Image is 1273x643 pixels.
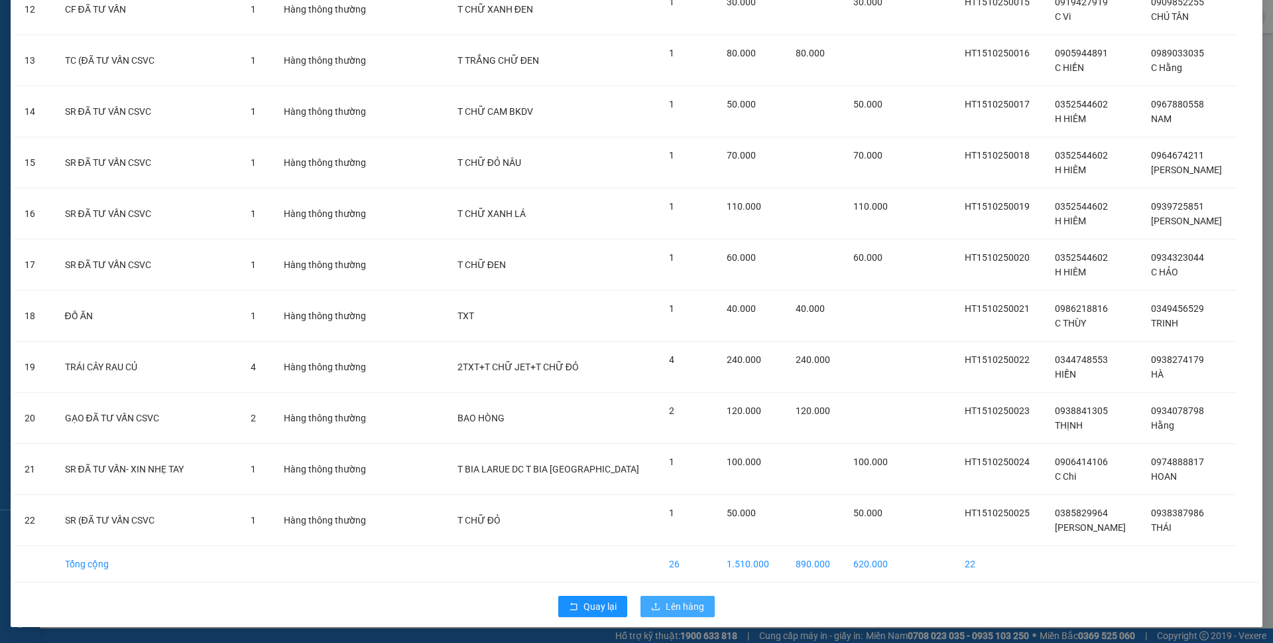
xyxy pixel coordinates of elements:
[1055,201,1108,212] span: 0352544602
[1151,216,1222,226] span: [PERSON_NAME]
[457,362,579,372] span: 2TXT+T CHỮ JET+T CHỮ ĐỎ
[1151,252,1204,263] span: 0934323044
[457,515,501,526] span: T CHỮ ĐỎ
[457,55,539,66] span: T TRẮNG CHỮ ĐEN
[1151,303,1204,314] span: 0349456529
[727,150,756,161] span: 70.000
[14,240,54,291] td: 17
[669,150,674,161] span: 1
[54,546,240,583] td: Tổng cộng
[5,51,62,58] span: VP Gửi: Hòa Thắng
[251,208,256,219] span: 1
[1151,405,1204,416] span: 0934078798
[251,55,256,66] span: 1
[1151,508,1204,518] span: 0938387986
[853,99,882,109] span: 50.000
[251,515,256,526] span: 1
[5,63,90,76] span: ĐC: 77 [PERSON_NAME], Xã HT
[853,508,882,518] span: 50.000
[273,35,381,86] td: Hàng thông thường
[669,354,674,365] span: 4
[1055,522,1126,533] span: [PERSON_NAME]
[1151,318,1178,328] span: TRINH
[669,457,674,467] span: 1
[1151,113,1172,124] span: NAM
[52,22,184,31] strong: NHẬN HÀNG NHANH - GIAO TỐC HÀNH
[785,546,843,583] td: 890.000
[965,354,1030,365] span: HT1510250022
[54,495,240,546] td: SR (ĐÃ TƯ VẤN CSVC
[101,67,188,74] span: ĐC: 266 Đồng Đen, P10, Q TB
[1151,99,1204,109] span: 0967880558
[965,405,1030,416] span: HT1510250023
[273,291,381,342] td: Hàng thông thường
[457,157,521,168] span: T CHỮ ĐỎ NÂU
[1055,99,1108,109] span: 0352544602
[965,303,1030,314] span: HT1510250021
[1055,48,1108,58] span: 0905944891
[251,259,256,270] span: 1
[1055,508,1108,518] span: 0385829964
[965,457,1030,467] span: HT1510250024
[14,291,54,342] td: 18
[54,393,240,444] td: GẠO ĐÃ TƯ VẤN CSVC
[5,80,53,86] span: ĐT:0905 033 606
[1151,201,1204,212] span: 0939725851
[727,201,761,212] span: 110.000
[1055,303,1108,314] span: 0986218816
[1151,522,1172,533] span: THÁI
[965,48,1030,58] span: HT1510250016
[1151,471,1177,482] span: HOAN
[457,4,533,15] span: T CHỮ XANH ĐEN
[251,4,256,15] span: 1
[853,201,888,212] span: 110.000
[54,137,240,188] td: SR ĐÃ TƯ VẤN CSVC
[1055,457,1108,467] span: 0906414106
[251,106,256,117] span: 1
[54,188,240,240] td: SR ĐÃ TƯ VẤN CSVC
[1055,62,1084,73] span: C HIỀN
[14,35,54,86] td: 13
[1151,267,1178,277] span: C HẢO
[14,188,54,240] td: 16
[457,208,526,219] span: T CHỮ XANH LÁ
[640,596,715,617] button: uploadLên hàng
[796,48,825,58] span: 80.000
[251,311,256,321] span: 1
[101,48,168,61] span: VP Nhận: [GEOGRAPHIC_DATA]
[651,602,660,612] span: upload
[716,546,784,583] td: 1.510.000
[796,303,825,314] span: 40.000
[14,137,54,188] td: 15
[1055,113,1086,124] span: H HIÊM
[273,393,381,444] td: Hàng thông thường
[1151,369,1164,380] span: HÀ
[727,303,756,314] span: 40.000
[1151,420,1174,431] span: Hằng
[457,413,505,423] span: BAO HÒNG
[1055,420,1083,431] span: THỊNH
[457,464,639,474] span: T BIA LARUE DC T BIA [GEOGRAPHIC_DATA]
[558,596,627,617] button: rollbackQuay lại
[251,157,256,168] span: 1
[1055,471,1076,482] span: C Chi
[1151,457,1204,467] span: 0974888817
[1055,165,1086,175] span: H HIÊM
[965,201,1030,212] span: HT1510250019
[669,99,674,109] span: 1
[1151,62,1182,73] span: C Hằng
[14,444,54,495] td: 21
[569,602,578,612] span: rollback
[669,303,674,314] span: 1
[54,86,240,137] td: SR ĐÃ TƯ VẤN CSVC
[853,150,882,161] span: 70.000
[273,495,381,546] td: Hàng thông thường
[1055,267,1086,277] span: H HIÊM
[54,342,240,393] td: TRÁI CÂY RAU CỦ
[273,342,381,393] td: Hàng thông thường
[669,405,674,416] span: 2
[29,91,171,102] span: ----------------------------------------------
[727,405,761,416] span: 120.000
[853,252,882,263] span: 60.000
[5,9,38,42] img: logo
